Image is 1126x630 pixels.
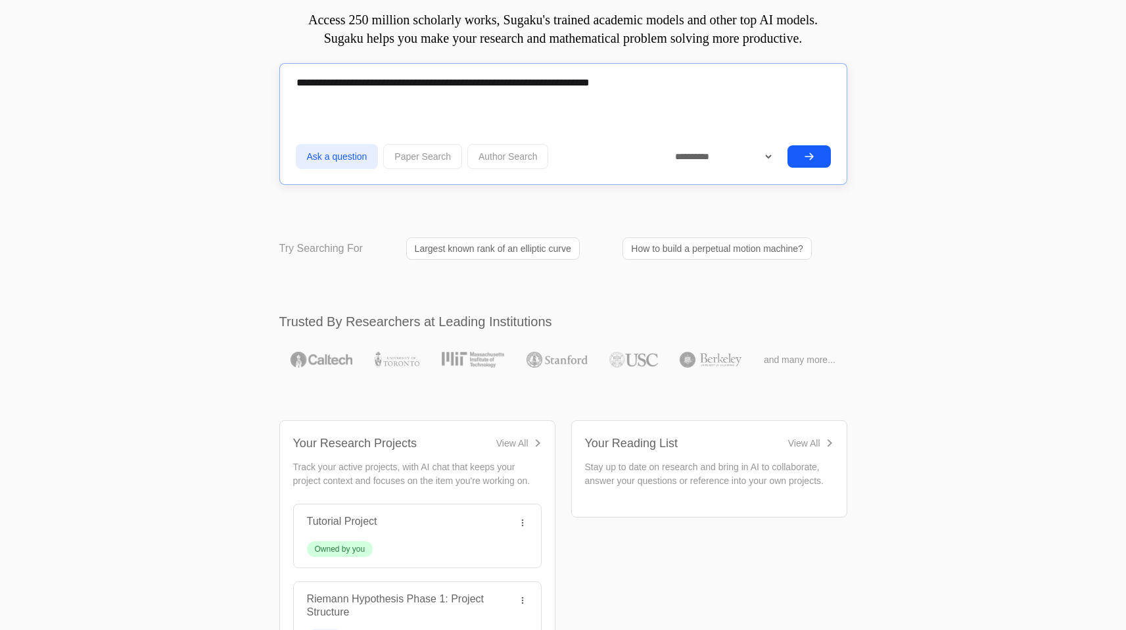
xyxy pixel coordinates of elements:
[585,434,678,452] div: Your Reading List
[788,437,833,450] a: View All
[680,352,741,368] img: UC Berkeley
[307,593,484,618] a: Riemann Hypothesis Phase 1: Project Structure
[279,11,847,47] p: Access 250 million scholarly works, Sugaku's trained academic models and other top AI models. Sug...
[291,352,352,368] img: Caltech
[527,352,588,368] img: Stanford
[609,352,657,368] img: USC
[788,437,820,450] div: View All
[279,241,363,256] p: Try Searching For
[406,237,580,260] a: Largest known rank of an elliptic curve
[307,516,377,527] a: Tutorial Project
[622,237,812,260] a: How to build a perpetual motion machine?
[293,460,542,488] p: Track your active projects, with AI chat that keeps your project context and focuses on the item ...
[467,144,549,169] button: Author Search
[496,437,528,450] div: View All
[375,352,419,368] img: University of Toronto
[496,437,542,450] a: View All
[296,144,379,169] button: Ask a question
[764,353,835,366] span: and many more...
[279,312,847,331] h2: Trusted By Researchers at Leading Institutions
[315,544,365,554] div: Owned by you
[442,352,504,368] img: MIT
[383,144,462,169] button: Paper Search
[293,434,417,452] div: Your Research Projects
[585,460,833,488] p: Stay up to date on research and bring in AI to collaborate, answer your questions or reference in...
